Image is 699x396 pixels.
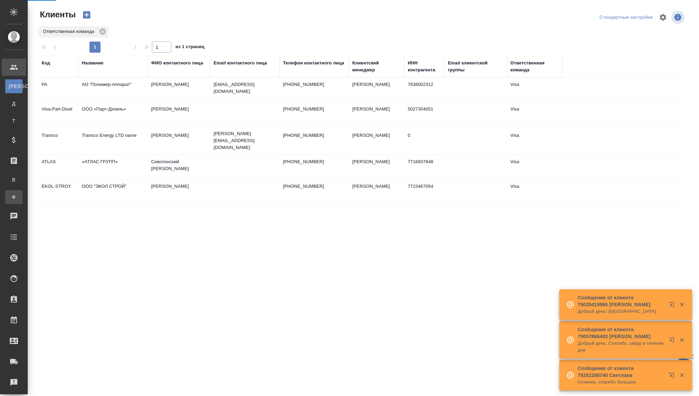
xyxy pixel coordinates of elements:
td: EKOL-STROY [38,179,78,204]
td: [PERSON_NAME] [148,179,210,204]
div: Название [82,60,103,67]
td: 7716937848 [404,155,445,179]
td: ООО «Парт-Дизель» [78,102,148,126]
p: [PHONE_NUMBER] [283,183,345,190]
p: Сообщение от клиента 79252288740 Светлана [578,365,664,379]
a: Д [5,97,23,111]
p: [PHONE_NUMBER] [283,158,345,165]
td: ООО "ЭКОЛ СТРОЙ" [78,179,148,204]
span: из 1 страниц [175,43,205,53]
p: [PHONE_NUMBER] [283,81,345,88]
a: В [5,173,23,187]
td: [PERSON_NAME] [349,155,404,179]
td: Visa [507,155,562,179]
div: Ответственная команда [39,26,108,37]
div: Ответственная команда [510,60,559,73]
p: [PERSON_NAME][EMAIL_ADDRESS][DOMAIN_NAME] [214,130,276,151]
td: Visa-Part-Disel [38,102,78,126]
span: Настроить таблицу [655,9,671,26]
a: Ф [5,190,23,204]
td: 7723467054 [404,179,445,204]
div: Email контактного лица [214,60,267,67]
td: Visa [507,129,562,153]
p: Сообщение от клиента 79035419986 [PERSON_NAME] [578,294,664,308]
p: [PHONE_NUMBER] [283,132,345,139]
div: Код [42,60,50,67]
td: Сиволонский [PERSON_NAME] [148,155,210,179]
p: [EMAIL_ADDRESS][DOMAIN_NAME] [214,81,276,95]
div: split button [598,12,655,23]
p: Ответственная команда [43,28,97,35]
td: АО "Полимер-Аппарат" [78,78,148,102]
button: Открыть в новой вкладке [665,298,681,314]
span: В [9,176,19,183]
p: [PHONE_NUMBER] [283,106,345,113]
span: Посмотреть информацию [671,11,686,24]
td: [PERSON_NAME] [349,179,404,204]
button: Открыть в новой вкладке [665,333,681,350]
td: Visa [507,102,562,126]
td: PA [38,78,78,102]
td: 7838002312 [404,78,445,102]
span: [PERSON_NAME] [9,83,19,90]
p: Сообщение от клиента 79057866493 [PERSON_NAME] [578,326,664,340]
button: Закрыть [675,337,689,343]
p: Добрый день. Спасибо, зайду в течение дня [578,340,664,354]
td: 0 [404,129,445,153]
div: ИНН контрагента [408,60,441,73]
td: Transco [38,129,78,153]
button: Закрыть [675,372,689,378]
a: [PERSON_NAME] [5,79,23,93]
p: Добрый день! [GEOGRAPHIC_DATA] [578,308,664,315]
div: Клиентский менеджер [352,60,401,73]
td: ATLAS [38,155,78,179]
td: [PERSON_NAME] [148,78,210,102]
td: [PERSON_NAME] [349,102,404,126]
div: Email клиентской группы [448,60,503,73]
div: ФИО контактного лица [151,60,203,67]
span: Ф [9,194,19,201]
td: 5027304051 [404,102,445,126]
td: Transco Energy LTD name [78,129,148,153]
td: [PERSON_NAME] [148,129,210,153]
button: Открыть в новой вкладке [665,368,681,385]
span: Клиенты [38,9,76,20]
td: Visa [507,78,562,102]
div: Телефон контактного лица [283,60,344,67]
td: Visa [507,179,562,204]
td: [PERSON_NAME] [349,129,404,153]
a: Т [5,114,23,128]
td: [PERSON_NAME] [148,102,210,126]
td: [PERSON_NAME] [349,78,404,102]
button: Закрыть [675,301,689,308]
button: Создать [78,9,95,21]
span: Д [9,100,19,107]
p: Отлично, спасибо большое [578,379,664,386]
td: «АТЛАС ГРУПП» [78,155,148,179]
span: Т [9,117,19,124]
